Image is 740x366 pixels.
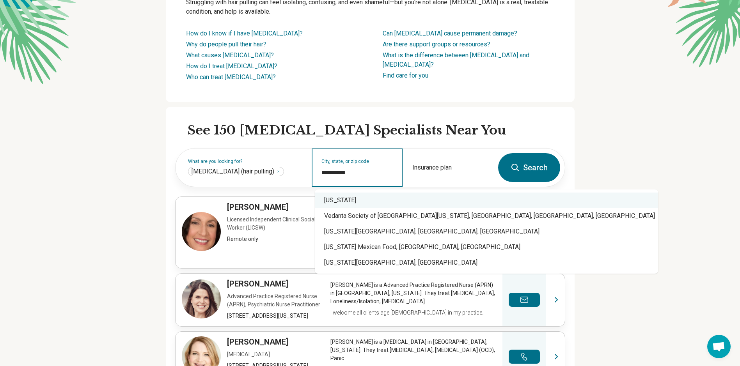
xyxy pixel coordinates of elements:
[498,153,560,182] button: Search
[315,255,658,271] div: [US_STATE][GEOGRAPHIC_DATA], [GEOGRAPHIC_DATA]
[315,239,658,255] div: [US_STATE] Mexican Food, [GEOGRAPHIC_DATA], [GEOGRAPHIC_DATA]
[383,51,529,68] a: What is the difference between [MEDICAL_DATA] and [MEDICAL_DATA]?
[315,208,658,224] div: Vedanta Society of [GEOGRAPHIC_DATA][US_STATE], [GEOGRAPHIC_DATA], [GEOGRAPHIC_DATA], [GEOGRAPHIC...
[383,41,490,48] a: Are there support groups or resources?
[186,30,303,37] a: How do I know if I have [MEDICAL_DATA]?
[186,51,274,59] a: What causes [MEDICAL_DATA]?
[509,293,540,307] button: Send a message
[192,168,274,175] span: [MEDICAL_DATA] (hair pulling)
[186,73,276,81] a: Who can treat [MEDICAL_DATA]?
[188,122,565,139] h2: See 150 [MEDICAL_DATA] Specialists Near You
[186,41,266,48] a: Why do people pull their hair?
[383,30,517,37] a: Can [MEDICAL_DATA] cause permanent damage?
[383,72,428,79] a: Find care for you
[509,350,540,364] button: Make a phone call
[188,167,284,176] div: Trichotillomania (hair pulling)
[186,62,277,70] a: How do I treat [MEDICAL_DATA]?
[276,169,280,174] button: Trichotillomania (hair pulling)
[315,189,658,274] div: Suggestions
[707,335,731,358] div: Open chat
[315,193,658,208] div: [US_STATE]
[188,159,302,164] label: What are you looking for?
[315,224,658,239] div: [US_STATE][GEOGRAPHIC_DATA], [GEOGRAPHIC_DATA], [GEOGRAPHIC_DATA]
